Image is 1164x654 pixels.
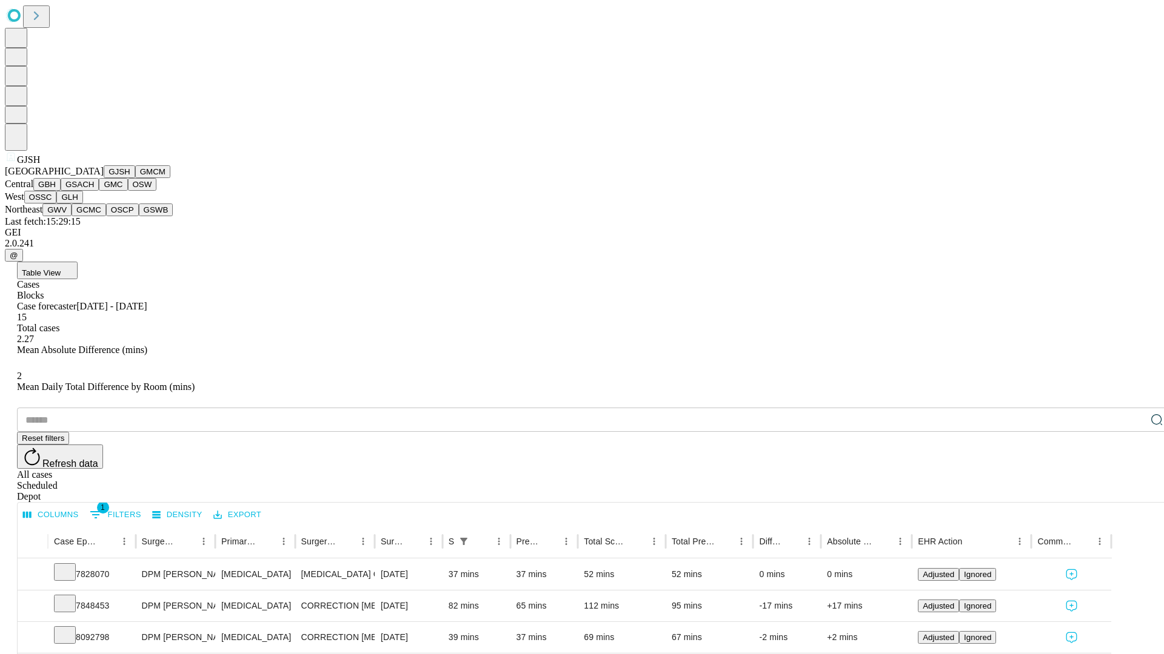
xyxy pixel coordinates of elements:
div: +2 mins [827,622,906,653]
button: Sort [99,533,116,550]
div: Surgery Date [381,537,404,546]
div: 2.0.241 [5,238,1159,249]
div: [DATE] [381,590,436,621]
div: DPM [PERSON_NAME] [PERSON_NAME] [142,590,209,621]
div: 0 mins [827,559,906,590]
span: Adjusted [923,601,954,610]
span: Last fetch: 15:29:15 [5,216,81,226]
button: Reset filters [17,432,69,444]
div: Total Scheduled Duration [584,537,627,546]
button: Sort [178,533,195,550]
button: Ignored [959,631,996,644]
span: [GEOGRAPHIC_DATA] [5,166,104,176]
div: 37 mins [517,622,572,653]
div: DPM [PERSON_NAME] [PERSON_NAME] [142,622,209,653]
button: Sort [473,533,490,550]
div: [MEDICAL_DATA] [221,622,289,653]
button: OSSC [24,191,57,203]
button: Menu [892,533,909,550]
button: Menu [1091,533,1108,550]
button: Expand [24,596,42,617]
button: Menu [490,533,507,550]
button: Menu [423,533,440,550]
button: GSWB [139,203,173,216]
div: Case Epic Id [54,537,98,546]
div: 112 mins [584,590,660,621]
button: Expand [24,564,42,586]
button: OSW [128,178,157,191]
div: 7848453 [54,590,130,621]
div: 1 active filter [455,533,472,550]
span: 2 [17,371,22,381]
div: 95 mins [672,590,748,621]
div: Comments [1037,537,1072,546]
button: GBH [33,178,61,191]
span: @ [10,251,18,260]
button: Menu [275,533,292,550]
button: Sort [784,533,801,550]
button: Sort [629,533,646,550]
div: Surgeon Name [142,537,177,546]
button: GSACH [61,178,99,191]
span: [DATE] - [DATE] [76,301,147,311]
div: 52 mins [584,559,660,590]
span: Mean Daily Total Difference by Room (mins) [17,381,195,392]
button: Select columns [20,506,82,524]
div: Scheduled In Room Duration [449,537,454,546]
span: Adjusted [923,633,954,642]
button: Sort [1074,533,1091,550]
div: 7828070 [54,559,130,590]
div: 82 mins [449,590,504,621]
button: @ [5,249,23,262]
button: Menu [733,533,750,550]
div: Surgery Name [301,537,336,546]
button: Menu [1011,533,1028,550]
div: Primary Service [221,537,256,546]
div: 39 mins [449,622,504,653]
button: Show filters [87,505,144,524]
span: Refresh data [42,458,98,469]
span: Total cases [17,323,59,333]
button: Ignored [959,568,996,581]
div: Total Predicted Duration [672,537,715,546]
div: 65 mins [517,590,572,621]
button: GJSH [104,165,135,178]
div: GEI [5,227,1159,238]
button: Menu [801,533,818,550]
button: Menu [558,533,575,550]
button: Export [210,506,264,524]
button: Sort [963,533,980,550]
button: GMC [99,178,127,191]
button: Menu [195,533,212,550]
button: Refresh data [17,444,103,469]
span: Case forecaster [17,301,76,311]
div: Absolute Difference [827,537,874,546]
button: GLH [56,191,82,203]
span: Ignored [964,601,991,610]
button: Sort [338,533,355,550]
div: 37 mins [449,559,504,590]
button: Adjusted [918,568,959,581]
div: DPM [PERSON_NAME] [PERSON_NAME] [142,559,209,590]
div: [MEDICAL_DATA] COMPLETE EXCISION 5TH [MEDICAL_DATA] HEAD [301,559,369,590]
div: CORRECTION [MEDICAL_DATA], RESECTION [MEDICAL_DATA] BASE [301,590,369,621]
span: Northeast [5,204,42,214]
div: CORRECTION [MEDICAL_DATA] [301,622,369,653]
button: Sort [875,533,892,550]
span: Ignored [964,633,991,642]
div: 69 mins [584,622,660,653]
div: [DATE] [381,559,436,590]
button: Sort [716,533,733,550]
button: Adjusted [918,599,959,612]
div: [MEDICAL_DATA] [221,590,289,621]
div: EHR Action [918,537,962,546]
div: -2 mins [759,622,815,653]
div: 37 mins [517,559,572,590]
button: GMCM [135,165,170,178]
div: [DATE] [381,622,436,653]
button: GCMC [72,203,106,216]
span: 1 [97,501,109,514]
span: Table View [22,268,61,277]
span: GJSH [17,154,40,165]
span: 15 [17,312,27,322]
